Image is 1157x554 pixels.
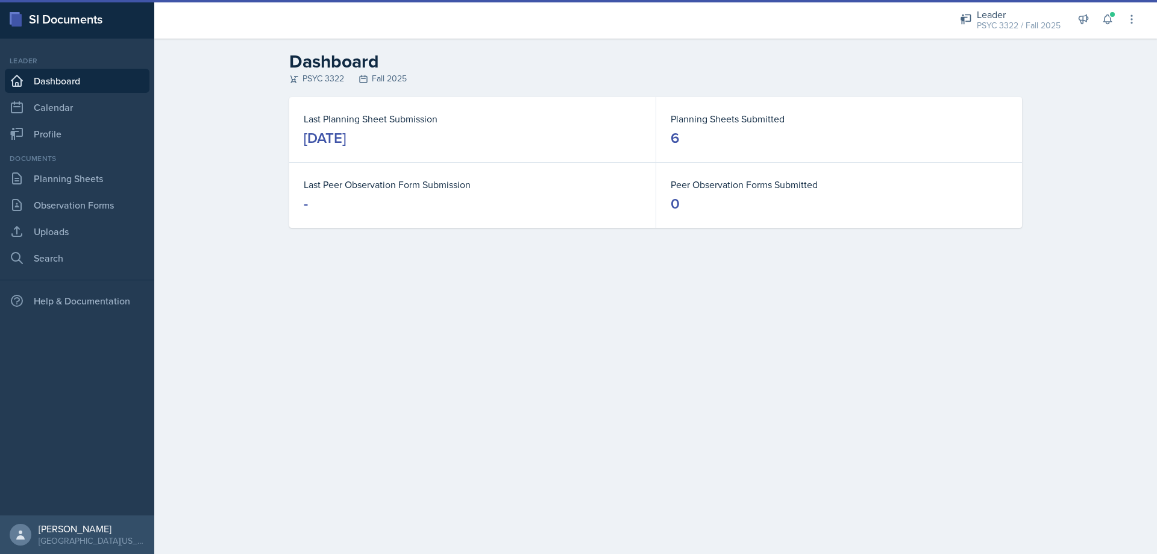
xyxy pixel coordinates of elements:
[977,19,1061,32] div: PSYC 3322 / Fall 2025
[5,193,149,217] a: Observation Forms
[671,128,679,148] div: 6
[289,72,1022,85] div: PSYC 3322 Fall 2025
[39,523,145,535] div: [PERSON_NAME]
[977,7,1061,22] div: Leader
[304,128,346,148] div: [DATE]
[5,289,149,313] div: Help & Documentation
[289,51,1022,72] h2: Dashboard
[304,112,641,126] dt: Last Planning Sheet Submission
[5,95,149,119] a: Calendar
[39,535,145,547] div: [GEOGRAPHIC_DATA][US_STATE]
[5,122,149,146] a: Profile
[5,69,149,93] a: Dashboard
[5,219,149,244] a: Uploads
[5,153,149,164] div: Documents
[671,112,1008,126] dt: Planning Sheets Submitted
[304,194,308,213] div: -
[5,55,149,66] div: Leader
[5,246,149,270] a: Search
[671,194,680,213] div: 0
[671,177,1008,192] dt: Peer Observation Forms Submitted
[304,177,641,192] dt: Last Peer Observation Form Submission
[5,166,149,190] a: Planning Sheets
